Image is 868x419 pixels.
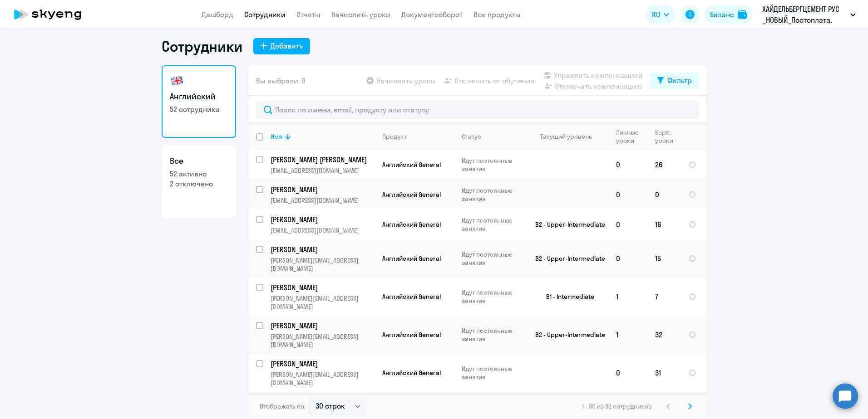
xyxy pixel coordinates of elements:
p: [PERSON_NAME][EMAIL_ADDRESS][DOMAIN_NAME] [271,256,375,273]
div: Баланс [710,9,734,20]
td: 0 [648,180,681,209]
span: Английский General [382,292,441,301]
p: [PERSON_NAME][EMAIL_ADDRESS][DOMAIN_NAME] [271,332,375,349]
a: Английский52 сотрудника [162,65,236,138]
button: Балансbalance [705,5,752,24]
a: Сотрудники [244,10,286,19]
p: 2 отключено [170,179,228,189]
p: [PERSON_NAME] [271,359,373,369]
p: [PERSON_NAME] [271,185,373,195]
div: Статус [462,132,481,141]
h3: Все [170,155,228,167]
p: [EMAIL_ADDRESS][DOMAIN_NAME] [271,196,375,205]
a: [PERSON_NAME] [271,214,375,224]
p: Идут постоянные занятия [462,365,524,381]
p: [EMAIL_ADDRESS][DOMAIN_NAME] [271,226,375,234]
div: Корп. уроки [655,128,681,145]
p: Идут постоянные занятия [462,156,524,173]
div: Продукт [382,132,407,141]
td: 1 [609,316,648,354]
a: Все52 активно2 отключено [162,145,236,218]
span: Отображать по: [260,402,306,410]
p: [PERSON_NAME] [271,244,373,254]
td: B2 - Upper-Intermediate [524,209,609,239]
span: Английский General [382,331,441,339]
a: [PERSON_NAME] [271,185,375,195]
div: Личные уроки [616,128,641,145]
div: Корп. уроки [655,128,675,145]
button: RU [646,5,676,24]
td: 0 [609,150,648,180]
a: Все продукты [473,10,521,19]
a: [PERSON_NAME] [271,321,375,331]
p: Идут постоянные занятия [462,216,524,233]
input: Поиск по имени, email, продукту или статусу [256,101,699,119]
a: Документооборот [401,10,463,19]
span: Английский General [382,190,441,199]
p: [PERSON_NAME][EMAIL_ADDRESS][DOMAIN_NAME] [271,370,375,387]
span: Английский General [382,220,441,229]
p: 52 активно [170,169,228,179]
a: [PERSON_NAME] [PERSON_NAME] [271,155,375,165]
span: 1 - 30 из 52 сотрудников [582,402,652,410]
p: 52 сотрудника [170,104,228,114]
button: ХАЙДЕЛЬБЕРГЦЕМЕНТ РУС _НОВЫЙ_Постоплата, ХАЙДЕЛЬБЕРГЦЕМЕНТ РУС, ООО [758,4,860,25]
div: Продукт [382,132,454,141]
img: english [170,73,184,88]
p: [EMAIL_ADDRESS][DOMAIN_NAME] [271,166,375,175]
h1: Сотрудники [162,37,242,55]
p: [PERSON_NAME] [271,214,373,224]
td: 7 [648,278,681,316]
div: Добавить [271,40,303,51]
td: B2 - Upper-Intermediate [524,239,609,278]
p: Идут постоянные занятия [462,186,524,203]
td: 0 [609,239,648,278]
div: Текущий уровень [540,132,592,141]
td: 26 [648,150,681,180]
span: Английский General [382,254,441,263]
td: 16 [648,209,681,239]
span: Вы выбрали: 0 [256,75,306,86]
div: Текущий уровень [532,132,608,141]
a: Начислить уроки [331,10,390,19]
div: Фильтр [667,75,692,86]
td: B2 - Upper-Intermediate [524,316,609,354]
a: Дашборд [202,10,233,19]
p: Идут постоянные занятия [462,326,524,343]
td: 0 [609,209,648,239]
p: Идут постоянные занятия [462,288,524,305]
div: Личные уроки [616,128,647,145]
a: [PERSON_NAME] [271,283,375,292]
td: 31 [648,354,681,392]
span: RU [652,9,660,20]
p: [PERSON_NAME][EMAIL_ADDRESS][DOMAIN_NAME] [271,294,375,311]
a: [PERSON_NAME] [271,244,375,254]
td: B1 - Intermediate [524,278,609,316]
span: Английский General [382,369,441,377]
button: Добавить [253,38,310,54]
a: Отчеты [296,10,321,19]
p: ХАЙДЕЛЬБЕРГЦЕМЕНТ РУС _НОВЫЙ_Постоплата, ХАЙДЕЛЬБЕРГЦЕМЕНТ РУС, ООО [762,4,847,25]
div: Имя [271,132,282,141]
td: 1 [609,278,648,316]
h3: Английский [170,91,228,102]
p: [PERSON_NAME] [PERSON_NAME] [271,155,373,165]
td: 15 [648,239,681,278]
span: Английский General [382,161,441,169]
img: balance [738,10,747,19]
div: Имя [271,132,375,141]
p: [PERSON_NAME] [271,321,373,331]
a: [PERSON_NAME] [271,359,375,369]
td: 32 [648,316,681,354]
p: [PERSON_NAME] [271,283,373,292]
div: Статус [462,132,524,141]
p: Идут постоянные занятия [462,250,524,267]
td: 0 [609,180,648,209]
button: Фильтр [650,73,699,89]
td: 0 [609,354,648,392]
